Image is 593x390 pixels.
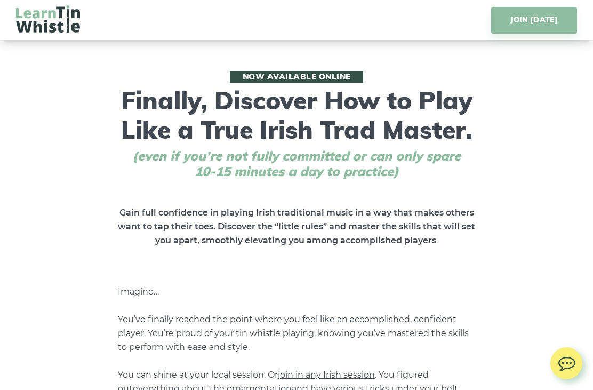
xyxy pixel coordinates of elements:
[118,208,475,245] strong: Gain full confidence in playing Irish traditional music in a way that makes others want to tap th...
[245,235,436,245] strong: elevating you among accomplished players
[129,148,464,179] span: (even if you’re not fully committed or can only spare 10-15 minutes a day to practice)
[113,71,480,179] h1: Finally, Discover How to Play Like a True Irish Trad Master.
[118,206,475,248] p: .
[16,5,80,33] img: LearnTinWhistle.com
[550,347,582,375] img: chat.svg
[230,71,363,83] span: Now available online
[278,370,375,380] span: join in any Irish session
[491,7,577,34] a: JOIN [DATE]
